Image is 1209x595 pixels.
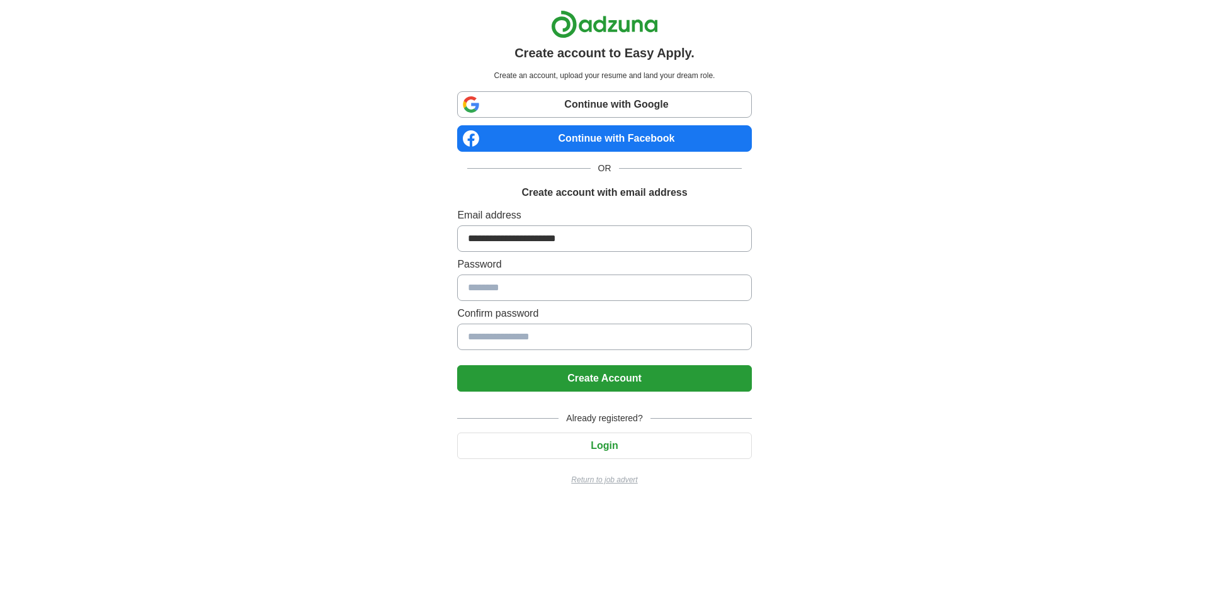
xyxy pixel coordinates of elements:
a: Return to job advert [457,474,751,485]
a: Login [457,440,751,451]
span: Already registered? [559,412,650,425]
a: Continue with Facebook [457,125,751,152]
label: Password [457,257,751,272]
label: Email address [457,208,751,223]
span: OR [591,162,619,175]
p: Create an account, upload your resume and land your dream role. [460,70,749,81]
h1: Create account with email address [521,185,687,200]
h1: Create account to Easy Apply. [514,43,695,62]
img: Adzuna logo [551,10,658,38]
a: Continue with Google [457,91,751,118]
label: Confirm password [457,306,751,321]
button: Login [457,433,751,459]
button: Create Account [457,365,751,392]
